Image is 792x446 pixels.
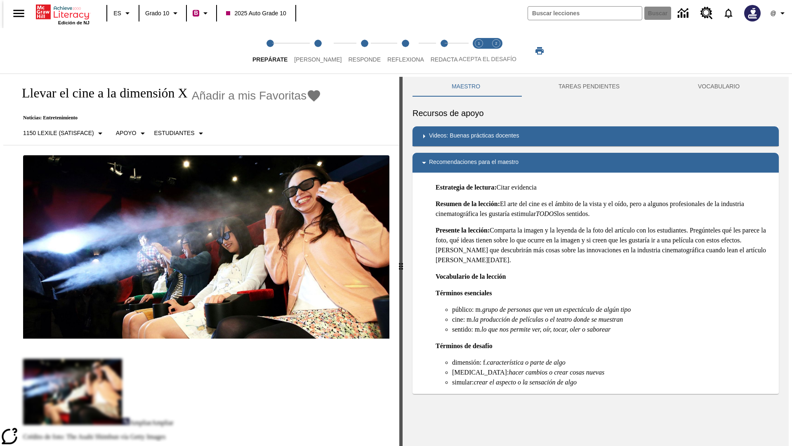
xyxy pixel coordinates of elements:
[412,77,779,97] div: Instructional Panel Tabs
[288,28,348,74] button: Lee step 2 of 5
[145,9,169,18] span: Grado 10
[294,56,342,63] span: [PERSON_NAME]
[452,315,772,325] li: cine: m.
[528,7,642,20] input: Buscar campo
[342,28,387,74] button: Responde step 3 of 5
[509,369,604,376] em: hacer cambios o crear cosas nuevas
[348,56,381,63] span: Responde
[452,358,772,368] li: dimensión: f.
[478,41,480,45] text: 1
[412,153,779,173] div: Recomendaciones para el maestro
[412,77,519,97] button: Maestro
[436,183,772,192] p: Citar evidencia
[142,6,184,21] button: Grado: Grado 10, Elige un grado
[113,9,121,18] span: ES
[695,2,718,24] a: Centro de recursos, Se abrirá en una pestaña nueva.
[436,200,500,207] strong: Resumen de la lección:
[252,56,288,63] span: Prepárate
[487,359,565,366] em: característica o parte de algo
[424,28,464,74] button: Redacta step 5 of 5
[192,89,307,102] span: Añadir a mis Favoritas
[381,28,431,74] button: Reflexiona step 4 of 5
[151,126,209,141] button: Seleccionar estudiante
[766,6,792,21] button: Perfil/Configuración
[387,56,424,63] span: Reflexiona
[246,28,294,74] button: Prepárate step 1 of 5
[452,377,772,387] li: simular:
[192,88,322,103] button: Añadir a mis Favoritas - Llevar el cine a la dimensión X
[194,8,198,18] span: B
[436,227,488,234] strong: Presente la lección
[526,43,553,58] button: Imprimir
[436,184,497,191] strong: Estrategia de lectura:
[519,77,659,97] button: TAREAS PENDIENTES
[154,129,195,138] p: Estudiantes
[481,326,610,333] em: lo que nos permite ver, oír, tocar, oler o saborear
[452,305,772,315] li: público: m.
[113,126,151,141] button: Tipo de apoyo, Apoyo
[744,5,761,21] img: Avatar
[431,56,458,63] span: Redacta
[459,56,516,62] span: ACEPTA EL DESAFÍO
[13,85,188,101] h1: Llevar el cine a la dimensión X
[452,368,772,377] li: [MEDICAL_DATA]:
[110,6,136,21] button: Lenguaje: ES, Selecciona un idioma
[436,289,492,297] strong: Términos esenciales
[436,199,772,219] p: El arte del cine es el ámbito de la vista y el oído, pero a algunos profesionales de la industria...
[739,2,766,24] button: Escoja un nuevo avatar
[770,9,776,18] span: @
[23,129,94,138] p: 1150 Lexile (Satisface)
[412,126,779,146] div: Videos: Buenas prácticas docentes
[673,2,695,25] a: Centro de información
[36,3,90,25] div: Portada
[399,77,403,446] div: Pulsa la tecla de intro o la barra espaciadora y luego presiona las flechas de derecha e izquierd...
[436,273,506,280] strong: Vocabulario de la lección
[718,2,739,24] a: Notificaciones
[452,325,772,334] li: sentido: m.
[474,379,577,386] em: crear el aspecto o la sensación de algo
[495,41,497,45] text: 2
[436,225,772,265] p: Comparta la imagen y la leyenda de la foto del artículo con los estudiantes. Pregúnteles qué les ...
[429,158,519,168] p: Recomendaciones para el maestro
[3,77,399,442] div: reading
[23,155,389,339] img: El panel situado frente a los asientos rocía con agua nebulizada al feliz público en un cine equi...
[7,1,31,26] button: Abrir el menú lateral
[412,107,779,120] h6: Recursos de apoyo
[189,6,214,21] button: Boost El color de la clase es rojo violeta. Cambiar el color de la clase.
[536,210,557,217] em: TODOS
[116,129,137,138] p: Apoyo
[482,306,631,313] em: grupo de personas que ven un espectáculo de algún tipo
[226,9,286,18] span: 2025 Auto Grade 10
[474,316,623,323] em: la producción de películas o el teatro donde se muestran
[20,126,108,141] button: Seleccione Lexile, 1150 Lexile (Satisface)
[429,131,519,141] p: Videos: Buenas prácticas docentes
[484,28,508,74] button: Acepta el desafío contesta step 2 of 2
[488,227,490,234] strong: :
[467,28,491,74] button: Acepta el desafío lee step 1 of 2
[436,342,493,349] strong: Términos de desafío
[13,115,321,121] p: Noticias: Entretenimiento
[58,20,90,25] span: Edición de NJ
[659,77,779,97] button: VOCABULARIO
[403,77,789,446] div: activity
